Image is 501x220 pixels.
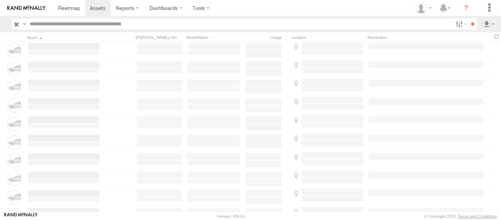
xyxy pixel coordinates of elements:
div: Location [291,35,365,40]
div: Model/Make [186,35,241,40]
div: [PERSON_NAME]./Vin [136,35,183,40]
a: Visit our Website [4,213,38,220]
a: Terms and Conditions [458,214,497,219]
div: Version: 309.01 [217,214,245,219]
img: rand-logo.svg [7,6,45,11]
label: Search Filter Options [453,19,468,29]
label: Export results as... [483,19,495,29]
label: Search Query [21,19,27,29]
div: Zulema McIntosch [413,3,434,14]
div: Click to Sort [27,35,100,40]
span: Refresh [492,33,501,40]
i: ? [460,2,472,14]
div: Usage [244,35,288,40]
div: © Copyright 2025 - [424,214,497,219]
div: Reminders [367,35,433,40]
